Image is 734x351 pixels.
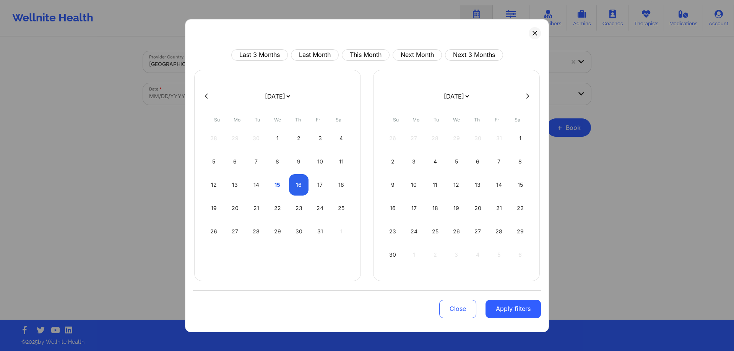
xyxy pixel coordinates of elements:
div: Thu Oct 09 2025 [289,151,309,172]
div: Sun Oct 12 2025 [204,174,224,196]
div: Thu Oct 23 2025 [289,197,309,219]
div: Sun Nov 02 2025 [383,151,403,172]
div: Tue Nov 04 2025 [425,151,445,172]
abbr: Wednesday [453,117,460,123]
div: Thu Oct 02 2025 [289,128,309,149]
div: Mon Oct 20 2025 [226,197,245,219]
abbr: Thursday [474,117,480,123]
div: Sun Nov 16 2025 [383,197,403,219]
div: Tue Nov 11 2025 [425,174,445,196]
div: Mon Nov 03 2025 [404,151,424,172]
div: Tue Oct 14 2025 [247,174,266,196]
abbr: Saturday [515,117,520,123]
div: Wed Nov 26 2025 [447,221,466,242]
div: Wed Nov 19 2025 [447,197,466,219]
button: Last 3 Months [231,49,288,61]
div: Mon Nov 17 2025 [404,197,424,219]
div: Mon Oct 06 2025 [226,151,245,172]
abbr: Sunday [214,117,220,123]
div: Mon Nov 24 2025 [404,221,424,242]
div: Wed Nov 05 2025 [447,151,466,172]
abbr: Monday [234,117,240,123]
button: Next Month [393,49,442,61]
div: Sun Nov 30 2025 [383,244,403,265]
div: Tue Nov 25 2025 [425,221,445,242]
div: Fri Oct 17 2025 [310,174,330,196]
abbr: Wednesday [274,117,281,123]
abbr: Friday [495,117,499,123]
div: Sat Nov 29 2025 [510,221,530,242]
div: Mon Nov 10 2025 [404,174,424,196]
abbr: Thursday [295,117,301,123]
abbr: Saturday [336,117,341,123]
div: Tue Nov 18 2025 [425,197,445,219]
div: Tue Oct 07 2025 [247,151,266,172]
div: Fri Oct 03 2025 [310,128,330,149]
div: Thu Nov 06 2025 [468,151,487,172]
div: Fri Nov 07 2025 [489,151,509,172]
div: Wed Oct 22 2025 [268,197,287,219]
div: Thu Nov 13 2025 [468,174,487,196]
button: Apply filters [486,300,541,318]
div: Sat Oct 18 2025 [331,174,351,196]
div: Thu Nov 20 2025 [468,197,487,219]
abbr: Tuesday [255,117,260,123]
div: Wed Oct 29 2025 [268,221,287,242]
div: Wed Nov 12 2025 [447,174,466,196]
button: Last Month [291,49,339,61]
div: Thu Nov 27 2025 [468,221,487,242]
div: Sat Oct 25 2025 [331,197,351,219]
button: Next 3 Months [445,49,503,61]
div: Wed Oct 01 2025 [268,128,287,149]
div: Sat Nov 08 2025 [510,151,530,172]
div: Sat Nov 15 2025 [510,174,530,196]
div: Sun Nov 09 2025 [383,174,403,196]
div: Fri Nov 14 2025 [489,174,509,196]
div: Fri Nov 21 2025 [489,197,509,219]
div: Fri Oct 31 2025 [310,221,330,242]
div: Tue Oct 21 2025 [247,197,266,219]
div: Mon Oct 13 2025 [226,174,245,196]
div: Thu Oct 16 2025 [289,174,309,196]
div: Fri Nov 28 2025 [489,221,509,242]
div: Fri Oct 24 2025 [310,197,330,219]
div: Wed Oct 15 2025 [268,174,287,196]
div: Thu Oct 30 2025 [289,221,309,242]
abbr: Tuesday [434,117,439,123]
abbr: Monday [412,117,419,123]
button: Close [439,300,476,318]
div: Sat Nov 22 2025 [510,197,530,219]
div: Sat Nov 01 2025 [510,128,530,149]
button: This Month [342,49,390,61]
div: Sun Oct 05 2025 [204,151,224,172]
abbr: Friday [316,117,320,123]
div: Sat Oct 11 2025 [331,151,351,172]
div: Fri Oct 10 2025 [310,151,330,172]
abbr: Sunday [393,117,399,123]
div: Mon Oct 27 2025 [226,221,245,242]
div: Sun Oct 26 2025 [204,221,224,242]
div: Sun Oct 19 2025 [204,197,224,219]
div: Tue Oct 28 2025 [247,221,266,242]
div: Sat Oct 04 2025 [331,128,351,149]
div: Wed Oct 08 2025 [268,151,287,172]
div: Sun Nov 23 2025 [383,221,403,242]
